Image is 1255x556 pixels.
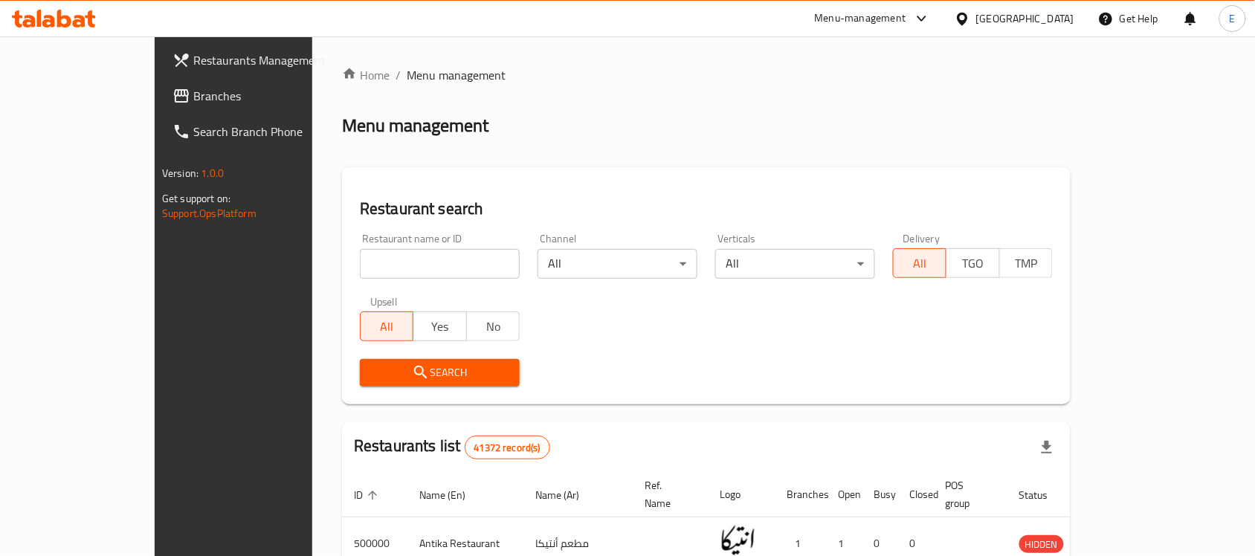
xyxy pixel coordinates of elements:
span: 1.0.0 [201,164,224,183]
th: Open [827,472,862,517]
span: All [900,253,941,274]
span: Yes [419,316,460,337]
span: Restaurants Management [193,51,352,69]
span: ID [354,486,382,504]
span: Status [1019,486,1068,504]
h2: Menu management [342,114,488,138]
div: Menu-management [815,10,906,28]
span: Version: [162,164,199,183]
span: TMP [1006,253,1047,274]
div: HIDDEN [1019,535,1064,553]
span: E [1230,10,1236,27]
span: Branches [193,87,352,105]
span: Ref. Name [645,476,690,512]
span: POS group [946,476,990,512]
span: Search [372,363,508,382]
h2: Restaurant search [360,198,1053,220]
a: Home [342,66,390,84]
span: 41372 record(s) [465,441,549,455]
span: Name (Ar) [535,486,599,504]
div: All [538,249,697,279]
div: Export file [1029,430,1065,465]
span: HIDDEN [1019,536,1064,553]
a: Search Branch Phone [161,114,364,149]
span: All [367,316,407,337]
button: All [360,311,413,341]
span: TGO [952,253,993,274]
div: Total records count [465,436,550,459]
label: Upsell [370,297,398,307]
button: No [466,311,520,341]
nav: breadcrumb [342,66,1071,84]
span: Search Branch Phone [193,123,352,140]
div: All [715,249,875,279]
span: Get support on: [162,189,230,208]
a: Branches [161,78,364,114]
th: Busy [862,472,898,517]
input: Search for restaurant name or ID.. [360,249,520,279]
button: Search [360,359,520,387]
th: Logo [708,472,775,517]
span: No [473,316,514,337]
a: Restaurants Management [161,42,364,78]
span: Name (En) [419,486,485,504]
button: Yes [413,311,466,341]
span: Menu management [407,66,506,84]
li: / [396,66,401,84]
h2: Restaurants list [354,435,550,459]
label: Delivery [903,233,941,244]
th: Branches [775,472,827,517]
button: TMP [999,248,1053,278]
div: [GEOGRAPHIC_DATA] [976,10,1074,27]
a: Support.OpsPlatform [162,204,257,223]
th: Closed [898,472,934,517]
button: TGO [946,248,999,278]
button: All [893,248,946,278]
